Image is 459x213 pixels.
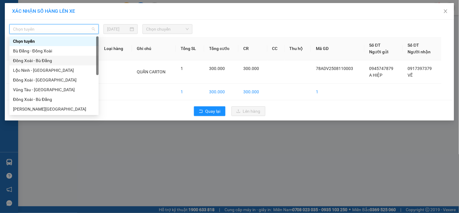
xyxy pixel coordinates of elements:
[9,56,99,65] div: Đồng Xoài - Bù Đăng
[9,104,99,114] div: Hồ Chí Minh - Lộc Ninh
[408,66,432,71] span: 0917397379
[13,106,95,112] div: [PERSON_NAME][GEOGRAPHIC_DATA]
[13,57,95,64] div: Đồng Xoài - Bù Đăng
[13,86,95,93] div: Vũng Tàu - [GEOGRAPHIC_DATA]
[311,37,364,60] th: Mã GD
[204,37,238,60] th: Tổng cước
[194,106,225,116] button: rollbackQuay lại
[199,109,203,114] span: rollback
[181,66,183,71] span: 1
[267,37,285,60] th: CC
[99,37,132,60] th: Loại hàng
[316,66,353,71] span: 78ADV2508110003
[13,38,95,45] div: Chọn tuyến
[13,67,95,74] div: Lộc Ninh - [GEOGRAPHIC_DATA]
[176,84,204,100] td: 1
[408,49,431,54] span: Người nhận
[13,25,95,34] span: Chọn tuyến
[132,37,176,60] th: Ghi chú
[9,36,99,46] div: Chọn tuyến
[6,60,26,84] td: 1
[13,96,95,103] div: Đồng Xoài - Bù Đăng
[369,43,381,48] span: Số ĐT
[285,37,311,60] th: Thu hộ
[12,8,75,14] span: XÁC NHẬN SỐ HÀNG LÊN XE
[369,66,394,71] span: 0945747879
[231,106,265,116] button: uploadLên hàng
[205,108,221,115] span: Quay lại
[9,95,99,104] div: Đồng Xoài - Bù Đăng
[137,69,166,74] span: QUẤN CARTON
[437,3,454,20] button: Close
[243,66,259,71] span: 300.000
[311,84,364,100] td: 1
[369,73,383,78] span: A HIỆP
[13,77,95,83] div: Đồng Xoài - [GEOGRAPHIC_DATA]
[238,37,267,60] th: CR
[107,26,129,32] input: 11/08/2025
[13,48,95,54] div: Bù Đăng - Đồng Xoài
[408,73,413,78] span: VẼ
[209,66,225,71] span: 300.000
[9,75,99,85] div: Đồng Xoài - Lộc Ninh
[204,84,238,100] td: 300.000
[408,43,419,48] span: Số ĐT
[9,65,99,75] div: Lộc Ninh - Đồng Xoài
[9,85,99,95] div: Vũng Tàu - Bình Phước
[6,37,26,60] th: STT
[238,84,267,100] td: 300.000
[9,46,99,56] div: Bù Đăng - Đồng Xoài
[369,49,389,54] span: Người gửi
[176,37,204,60] th: Tổng SL
[146,25,189,34] span: Chọn chuyến
[443,9,448,14] span: close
